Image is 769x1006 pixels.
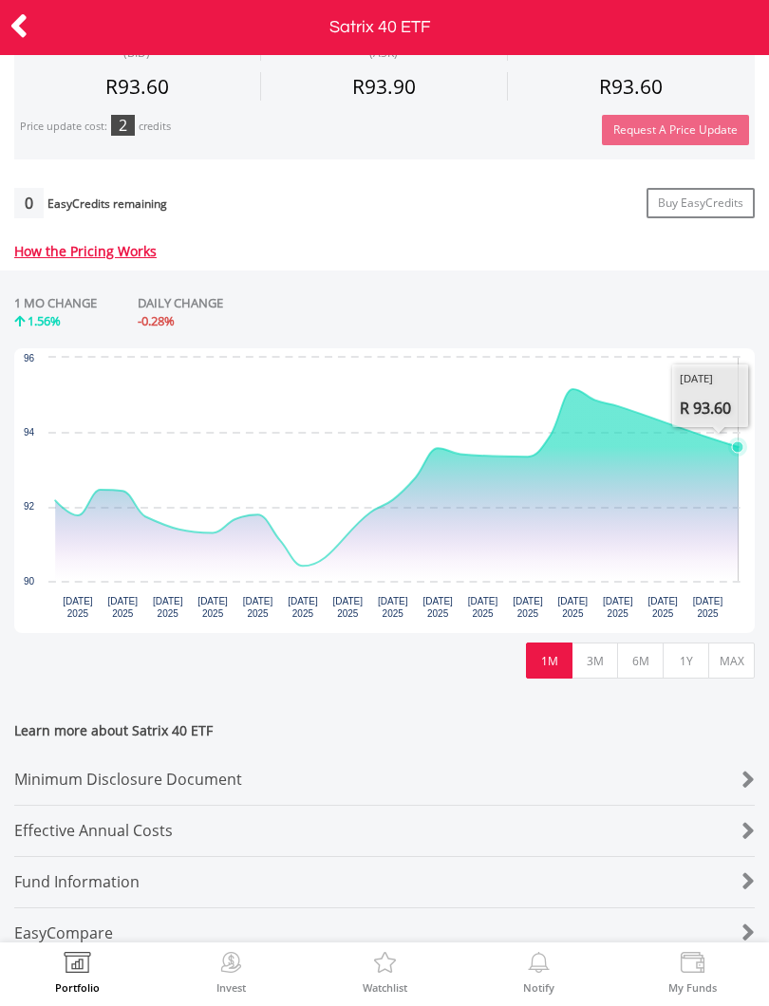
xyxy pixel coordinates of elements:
button: 6M [617,643,664,679]
img: View Funds [678,952,707,978]
a: Invest [216,952,246,993]
text: [DATE] 2025 [108,596,139,619]
label: Watchlist [363,982,407,993]
label: Portfolio [55,982,100,993]
label: Invest [216,982,246,993]
img: View Portfolio [63,952,92,978]
img: Watchlist [370,952,400,978]
div: DAILY CHANGE [138,294,292,312]
span: R93.60 [105,73,169,100]
span: 1.56% [28,312,61,329]
div: 1 MO CHANGE [14,294,97,312]
text: 96 [24,353,35,363]
text: [DATE] 2025 [603,596,633,619]
text: [DATE] 2025 [197,596,228,619]
div: Chart. Highcharts interactive chart. [14,348,755,633]
a: EasyCompare [14,908,755,959]
span: R93.90 [352,73,416,100]
text: [DATE] 2025 [63,596,93,619]
path: Wednesday, 20 Aug, 08:39:05.951, 93.6. [732,441,743,453]
a: My Funds [668,952,717,993]
button: 1Y [663,643,709,679]
a: Watchlist [363,952,407,993]
text: [DATE] 2025 [153,596,183,619]
svg: Interactive chart [14,348,755,633]
a: Buy EasyCredits [647,188,755,218]
img: View Notifications [524,952,553,978]
div: Fund Information [14,857,693,907]
div: Effective Annual Costs [14,806,693,856]
text: [DATE] 2025 [693,596,723,619]
div: Minimum Disclosure Document [14,754,693,805]
a: How the Pricing Works [14,242,157,260]
text: [DATE] 2025 [468,596,498,619]
button: 3M [572,643,618,679]
a: Notify [523,952,554,993]
text: [DATE] 2025 [513,596,543,619]
text: 94 [24,427,35,438]
a: Minimum Disclosure Document [14,754,755,806]
div: EasyCompare [14,908,693,959]
label: My Funds [668,982,717,993]
div: 0 [14,188,44,218]
span: -0.28% [138,312,175,329]
a: Portfolio [55,952,100,993]
img: Invest Now [216,952,246,978]
span: R93.60 [599,73,663,100]
text: 90 [24,576,35,587]
button: 1M [526,643,572,679]
text: [DATE] 2025 [558,596,589,619]
text: [DATE] 2025 [422,596,453,619]
text: [DATE] 2025 [378,596,408,619]
a: Effective Annual Costs [14,806,755,857]
button: MAX [708,643,755,679]
button: Request A Price Update [602,115,749,145]
text: [DATE] 2025 [647,596,678,619]
div: 2 [111,115,135,136]
text: [DATE] 2025 [243,596,273,619]
a: Fund Information [14,857,755,908]
label: Notify [523,982,554,993]
text: [DATE] 2025 [333,596,364,619]
text: 92 [24,501,35,512]
text: [DATE] 2025 [288,596,318,619]
span: Learn more about Satrix 40 ETF [14,721,755,754]
div: Price update cost: [20,120,107,134]
div: EasyCredits remaining [47,197,167,214]
div: credits [139,120,171,134]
